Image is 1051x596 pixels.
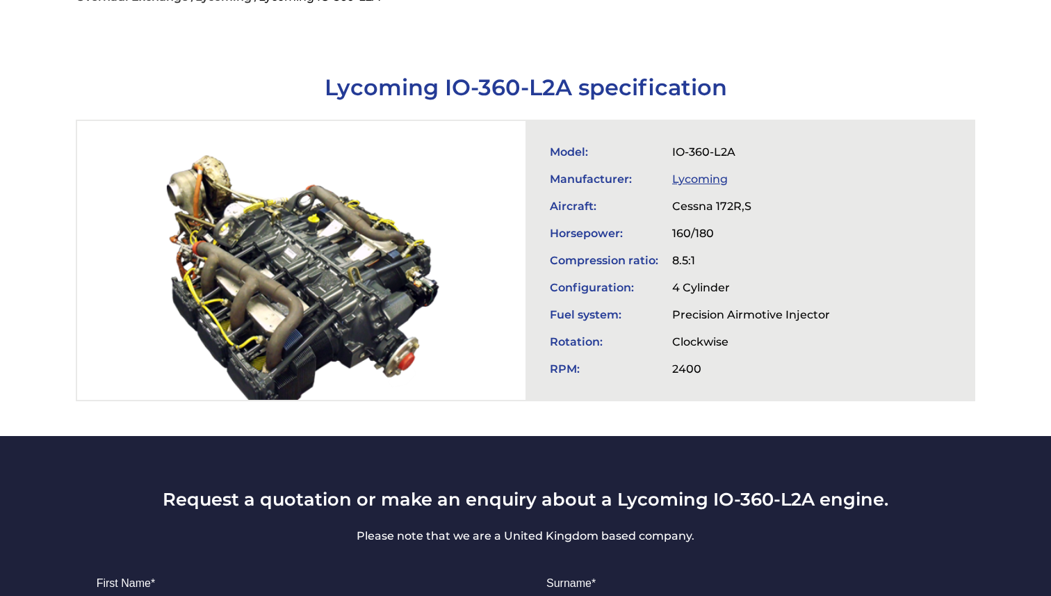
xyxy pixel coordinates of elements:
[543,138,665,166] td: Model:
[665,328,837,355] td: Clockwise
[665,220,837,247] td: 160/180
[665,301,837,328] td: Precision Airmotive Injector
[76,528,976,545] p: Please note that we are a United Kingdom based company.
[543,355,665,382] td: RPM:
[543,328,665,355] td: Rotation:
[76,74,976,101] h1: Lycoming IO-360-L2A specification
[543,166,665,193] td: Manufacturer:
[76,488,976,510] h3: Request a quotation or make an enquiry about a Lycoming IO-360-L2A engine.
[543,247,665,274] td: Compression ratio:
[665,274,837,301] td: 4 Cylinder
[543,220,665,247] td: Horsepower:
[543,193,665,220] td: Aircraft:
[665,247,837,274] td: 8.5:1
[665,355,837,382] td: 2400
[672,172,728,186] a: Lycoming
[543,301,665,328] td: Fuel system:
[665,138,837,166] td: IO-360-L2A
[665,193,837,220] td: Cessna 172R,S
[543,274,665,301] td: Configuration:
